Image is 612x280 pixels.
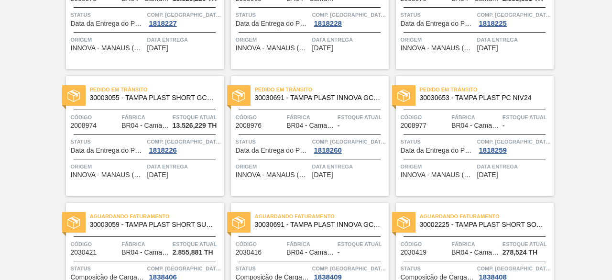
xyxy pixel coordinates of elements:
img: status [232,216,245,229]
a: Comp. [GEOGRAPHIC_DATA]1818228 [312,10,386,27]
span: Aguardando Faturamento [420,212,554,221]
span: INNOVA - MANAUS (AM) [236,45,310,52]
span: 15/10/2025 [312,171,333,179]
span: Comp. Carga [312,264,386,273]
span: Comp. Carga [312,10,386,20]
a: Comp. [GEOGRAPHIC_DATA]1818226 [147,137,221,154]
span: Comp. Carga [312,137,386,146]
span: Status [401,137,475,146]
img: status [67,216,80,229]
span: 2030416 [236,249,262,256]
span: Fábrica [121,112,170,122]
span: Estoque atual [338,239,386,249]
span: INNOVA - MANAUS (AM) [236,171,310,179]
span: 02/10/2025 [477,45,498,52]
span: 30003055 - TAMPA PLAST SHORT GCA S/ LINER [90,94,216,101]
span: BR04 - Camaçari [451,122,499,129]
span: 2.855,881 TH [173,249,213,256]
span: BR04 - Camaçari [121,249,169,256]
span: Origem [71,35,145,45]
span: Origem [71,162,145,171]
span: Status [401,264,475,273]
a: statusPedido em Trânsito30030691 - TAMPA PLAST INNOVA GCA ZERO NIV24Código2008976FábricaBR04 - Ca... [224,76,389,196]
span: Estoque atual [173,112,221,122]
span: 30003059 - TAMPA PLAST SHORT SUKITA S/ LINER [90,221,216,228]
span: Origem [236,35,310,45]
span: Estoque atual [503,239,551,249]
img: status [397,90,410,102]
span: 13.526,229 TH [173,122,217,129]
span: Origem [401,35,475,45]
span: Data da Entrega do Pedido Atrasada [236,20,310,27]
span: Comp. Carga [147,264,221,273]
span: Comp. Carga [477,264,551,273]
span: 30002225 - TAMPA PLAST SHORT SODA S/ LINER NIV21 [420,221,546,228]
a: Comp. [GEOGRAPHIC_DATA]1818227 [147,10,221,27]
span: Data da Entrega do Pedido Atrasada [401,20,475,27]
div: 1818228 [312,20,344,27]
a: Comp. [GEOGRAPHIC_DATA]1818259 [477,137,551,154]
span: 28/09/2025 [147,45,168,52]
span: Comp. Carga [477,137,551,146]
span: Código [401,239,449,249]
span: Comp. Carga [147,137,221,146]
span: Status [71,264,145,273]
span: Status [401,10,475,20]
span: BR04 - Camaçari [121,122,169,129]
span: 15/10/2025 [477,171,498,179]
span: Data entrega [477,35,551,45]
span: Status [71,10,145,20]
a: Comp. [GEOGRAPHIC_DATA]1818260 [312,137,386,154]
span: Código [401,112,449,122]
span: Status [236,264,310,273]
a: statusPedido em Trânsito30003055 - TAMPA PLAST SHORT GCA S/ LINERCódigo2008974FábricaBR04 - Camaç... [59,76,224,196]
span: Estoque atual [503,112,551,122]
div: 1818227 [147,20,179,27]
span: Data entrega [477,162,551,171]
img: status [67,90,80,102]
span: Data da Entrega do Pedido Atrasada [401,147,475,154]
span: Comp. Carga [477,10,551,20]
span: BR04 - Camaçari [286,122,334,129]
span: Fábrica [451,112,500,122]
span: - [503,122,505,129]
span: BR04 - Camaçari [451,249,499,256]
span: Data da Entrega do Pedido Atrasada [71,147,145,154]
span: Fábrica [286,239,335,249]
span: Data entrega [147,162,221,171]
span: 02/10/2025 [147,171,168,179]
span: Status [236,137,310,146]
span: Fábrica [451,239,500,249]
img: status [232,90,245,102]
div: 1818259 [477,146,509,154]
div: 1818260 [312,146,344,154]
span: Origem [236,162,310,171]
span: Código [71,112,120,122]
span: Estoque atual [338,112,386,122]
span: Código [236,239,284,249]
span: BR04 - Camaçari [286,249,334,256]
span: INNOVA - MANAUS (AM) [401,171,475,179]
span: Data entrega [312,162,386,171]
span: Data entrega [312,35,386,45]
span: 2030419 [401,249,427,256]
span: 2030421 [71,249,97,256]
span: 2008974 [71,122,97,129]
span: Aguardando Faturamento [255,212,389,221]
span: Aguardando Faturamento [90,212,224,221]
span: 2008976 [236,122,262,129]
span: 30030691 - TAMPA PLAST INNOVA GCA ZERO NIV24 [255,94,381,101]
span: Pedido em Trânsito [90,85,224,94]
span: Estoque atual [173,239,221,249]
span: 278,524 TH [503,249,537,256]
span: 30030691 - TAMPA PLAST INNOVA GCA ZERO NIV24 [255,221,381,228]
span: INNOVA - MANAUS (AM) [71,45,145,52]
span: - [338,249,340,256]
span: Código [236,112,284,122]
span: - [338,122,340,129]
span: Data da Entrega do Pedido Atrasada [236,147,310,154]
span: 2008977 [401,122,427,129]
a: Comp. [GEOGRAPHIC_DATA]1818225 [477,10,551,27]
span: Status [236,10,310,20]
span: Origem [401,162,475,171]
